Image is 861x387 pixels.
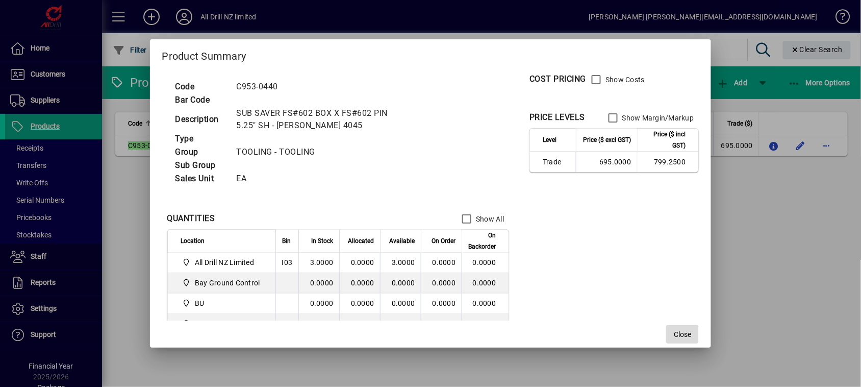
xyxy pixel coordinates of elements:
td: 0.0000 [462,253,509,273]
td: Group [170,146,232,159]
div: PRICE LEVELS [529,111,585,124]
span: On Order [432,235,455,247]
td: 0.0000 [462,314,509,334]
span: 0.0000 [433,320,456,328]
td: 0.0000 [298,273,339,294]
div: COST PRICING [529,73,586,85]
td: Sub Group [170,159,232,172]
td: Code [170,80,232,93]
td: 0.0000 [462,294,509,314]
span: On Backorder [468,230,496,252]
span: All Drill NZ Limited [181,256,264,269]
td: Type [170,132,232,146]
label: Show Costs [603,75,645,85]
td: Sales Unit [170,172,232,185]
span: CO8 [181,318,264,330]
span: 0.0000 [433,299,456,307]
h2: Product Summary [150,39,712,69]
td: SUB SAVER FS#602 BOX X FS#602 PIN 5.25" SH - [PERSON_NAME] 4045 [232,107,417,132]
label: Show Margin/Markup [620,113,694,123]
span: Bin [282,235,291,247]
td: Bar Code [170,93,232,107]
td: 0.0000 [339,314,380,334]
span: Close [674,329,691,340]
td: 0.0000 [380,294,421,314]
td: 0.0000 [298,294,339,314]
span: Price ($ excl GST) [583,134,631,146]
span: 0.0000 [433,279,456,287]
span: Location [181,235,205,247]
td: 0.0000 [380,273,421,294]
td: I03 [275,253,299,273]
label: Show All [474,214,504,224]
span: Price ($ incl GST) [644,129,686,151]
button: Close [666,325,699,344]
td: 3.0000 [298,253,339,273]
span: Bay Ground Control [195,278,260,288]
td: EA [232,172,417,185]
span: Allocated [348,235,374,247]
td: 3.0000 [380,253,421,273]
span: 0.0000 [433,258,456,267]
span: Bay Ground Control [181,277,264,289]
span: Available [389,235,415,247]
span: BU [181,297,264,309]
td: 0.0000 [462,273,509,294]
span: Trade [543,157,570,167]
span: CO8 [195,319,209,329]
div: QUANTITIES [167,212,215,225]
td: 0.0000 [380,314,421,334]
td: 0.0000 [339,273,380,294]
span: Level [543,134,556,146]
td: Description [170,107,232,132]
td: 799.2500 [637,152,698,172]
span: In Stock [311,235,333,247]
span: All Drill NZ Limited [195,257,254,268]
td: 0.0000 [339,294,380,314]
td: 695.0000 [576,152,637,172]
span: BU [195,298,205,308]
td: 0.0000 [298,314,339,334]
td: 0.0000 [339,253,380,273]
td: TOOLING - TOOLING [232,146,417,159]
td: C953-0440 [232,80,417,93]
